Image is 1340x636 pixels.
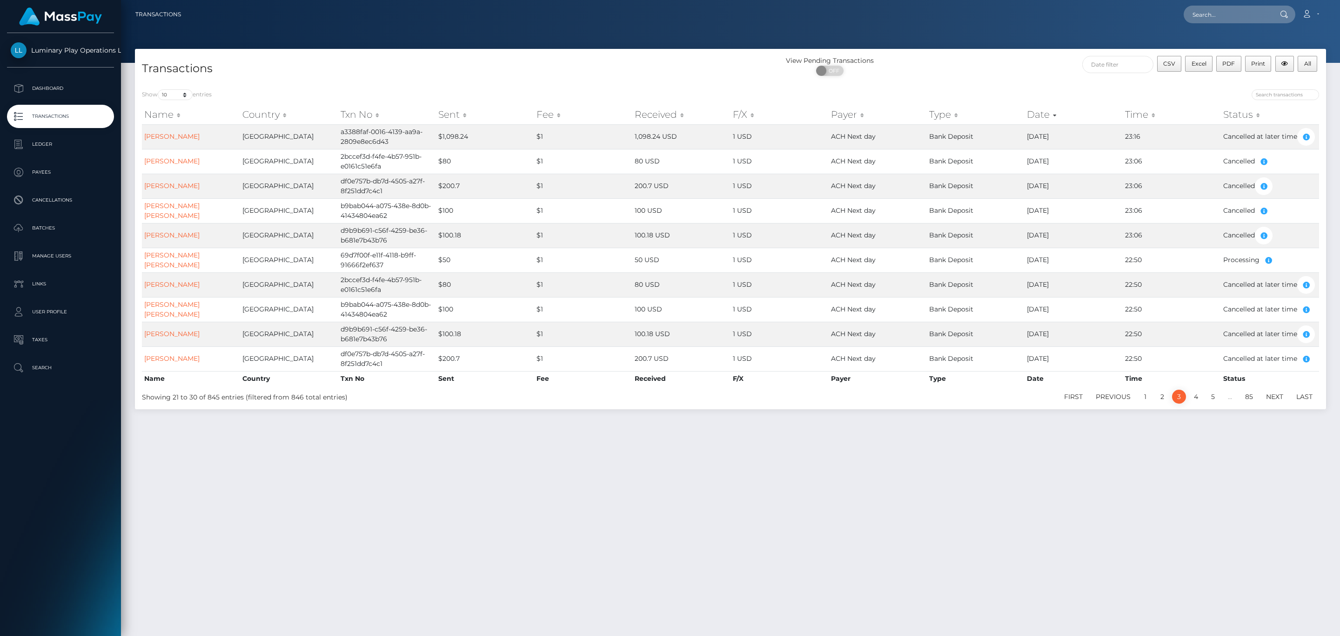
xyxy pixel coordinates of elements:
span: ACH Next day [831,231,876,239]
a: [PERSON_NAME] [144,157,200,165]
th: Date: activate to sort column ascending [1025,105,1123,124]
p: Taxes [11,333,110,347]
a: [PERSON_NAME] [PERSON_NAME] [144,300,200,318]
td: Cancelled at later time [1221,124,1319,149]
td: [DATE] [1025,346,1123,371]
td: Bank Deposit [927,174,1025,198]
th: F/X: activate to sort column ascending [730,105,829,124]
th: Fee [534,371,632,386]
td: b9bab044-a075-438e-8d0b-41434804ea62 [338,198,436,223]
td: a3388faf-0016-4139-aa9a-2809e8ec6d43 [338,124,436,149]
a: 2 [1155,390,1169,404]
button: Excel [1185,56,1213,72]
td: 100 USD [632,198,730,223]
td: 1 USD [730,346,829,371]
a: [PERSON_NAME] [144,330,200,338]
a: [PERSON_NAME] [144,354,200,363]
a: Links [7,272,114,296]
td: 2bccef3d-f4fe-4b57-951b-e0161c51e6fa [338,149,436,174]
td: 1 USD [730,174,829,198]
td: 22:50 [1123,346,1221,371]
td: 80 USD [632,272,730,297]
td: [GEOGRAPHIC_DATA] [240,272,338,297]
a: User Profile [7,300,114,324]
td: $200.7 [436,174,534,198]
td: [DATE] [1025,198,1123,223]
p: Search [11,361,110,375]
div: View Pending Transactions [730,56,929,66]
a: Batches [7,217,114,240]
input: Date filter [1082,56,1153,73]
a: [PERSON_NAME] [144,280,200,289]
td: $1 [534,223,632,248]
td: $1 [534,248,632,272]
a: [PERSON_NAME] [144,231,200,239]
th: Time [1123,371,1221,386]
th: Name: activate to sort column ascending [142,105,240,124]
th: Txn No: activate to sort column ascending [338,105,436,124]
td: 1 USD [730,248,829,272]
td: b9bab044-a075-438e-8d0b-41434804ea62 [338,297,436,322]
span: ACH Next day [831,132,876,141]
td: 22:50 [1123,322,1221,346]
th: Name [142,371,240,386]
td: [GEOGRAPHIC_DATA] [240,223,338,248]
td: [DATE] [1025,124,1123,149]
td: 1 USD [730,223,829,248]
button: Column visibility [1275,56,1294,72]
td: $1 [534,322,632,346]
td: 69d7f00f-e11f-4118-b9ff-91666f2ef637 [338,248,436,272]
span: Print [1251,60,1265,67]
td: 1 USD [730,149,829,174]
span: ACH Next day [831,280,876,289]
td: Cancelled [1221,149,1319,174]
th: Txn No [338,371,436,386]
th: Status [1221,371,1319,386]
a: [PERSON_NAME] [PERSON_NAME] [144,202,200,220]
a: 5 [1206,390,1220,404]
th: Sent [436,371,534,386]
th: Sent: activate to sort column ascending [436,105,534,124]
td: [DATE] [1025,223,1123,248]
p: User Profile [11,305,110,319]
td: [GEOGRAPHIC_DATA] [240,248,338,272]
a: First [1059,390,1088,404]
input: Search transactions [1252,89,1319,100]
td: $1 [534,149,632,174]
td: 100.18 USD [632,322,730,346]
button: PDF [1216,56,1241,72]
td: $100 [436,297,534,322]
td: 50 USD [632,248,730,272]
td: Cancelled at later time [1221,322,1319,346]
td: 1 USD [730,272,829,297]
a: Cancellations [7,189,114,212]
p: Transactions [11,109,110,123]
td: 23:06 [1123,198,1221,223]
td: 100.18 USD [632,223,730,248]
a: Search [7,356,114,379]
th: Type: activate to sort column ascending [927,105,1025,124]
p: Cancellations [11,193,110,207]
td: d9b9b691-c56f-4259-be36-b681e7b43b76 [338,322,436,346]
span: PDF [1222,60,1235,67]
td: Cancelled at later time [1221,297,1319,322]
td: 22:50 [1123,297,1221,322]
td: $80 [436,149,534,174]
td: 1 USD [730,124,829,149]
th: Status: activate to sort column ascending [1221,105,1319,124]
td: $80 [436,272,534,297]
span: ACH Next day [831,157,876,165]
a: [PERSON_NAME] [PERSON_NAME] [144,251,200,269]
td: $1 [534,198,632,223]
th: Fee: activate to sort column ascending [534,105,632,124]
td: $200.7 [436,346,534,371]
td: 2bccef3d-f4fe-4b57-951b-e0161c51e6fa [338,272,436,297]
span: OFF [821,66,844,76]
td: Bank Deposit [927,346,1025,371]
td: 200.7 USD [632,346,730,371]
p: Ledger [11,137,110,151]
p: Dashboard [11,81,110,95]
a: Manage Users [7,244,114,268]
td: $1 [534,272,632,297]
td: $100 [436,198,534,223]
